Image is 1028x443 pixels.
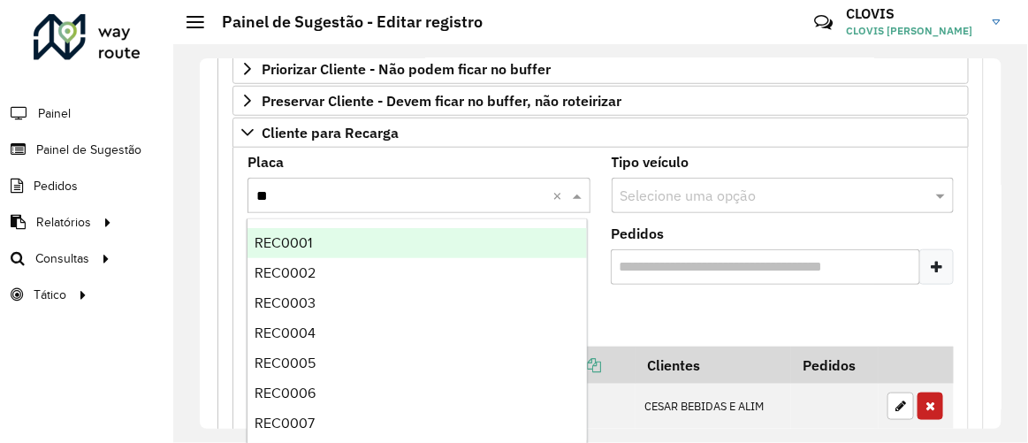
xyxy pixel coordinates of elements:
[255,325,316,340] span: REC0004
[36,213,91,232] span: Relatórios
[204,12,483,32] h2: Painel de Sugestão - Editar registro
[34,286,66,304] span: Tático
[612,223,665,244] label: Pedidos
[262,94,621,108] span: Preservar Cliente - Devem ficar no buffer, não roteirizar
[247,151,284,172] label: Placa
[255,295,316,310] span: REC0003
[255,416,315,431] span: REC0007
[34,177,78,195] span: Pedidos
[553,185,568,206] span: Clear all
[232,54,969,84] a: Priorizar Cliente - Não podem ficar no buffer
[636,384,791,430] td: CESAR BEBIDAS E ALIM
[255,386,316,401] span: REC0006
[791,347,879,384] th: Pedidos
[35,249,89,268] span: Consultas
[36,141,141,159] span: Painel de Sugestão
[612,151,689,172] label: Tipo veículo
[232,86,969,116] a: Preservar Cliente - Devem ficar no buffer, não roteirizar
[636,347,791,384] th: Clientes
[847,23,979,39] span: CLOVIS [PERSON_NAME]
[804,4,842,42] a: Contato Rápido
[255,235,312,250] span: REC0001
[232,118,969,148] a: Cliente para Recarga
[262,126,399,140] span: Cliente para Recarga
[262,62,551,76] span: Priorizar Cliente - Não podem ficar no buffer
[38,104,71,123] span: Painel
[847,5,979,22] h3: CLOVIS
[255,355,316,370] span: REC0005
[255,265,316,280] span: REC0002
